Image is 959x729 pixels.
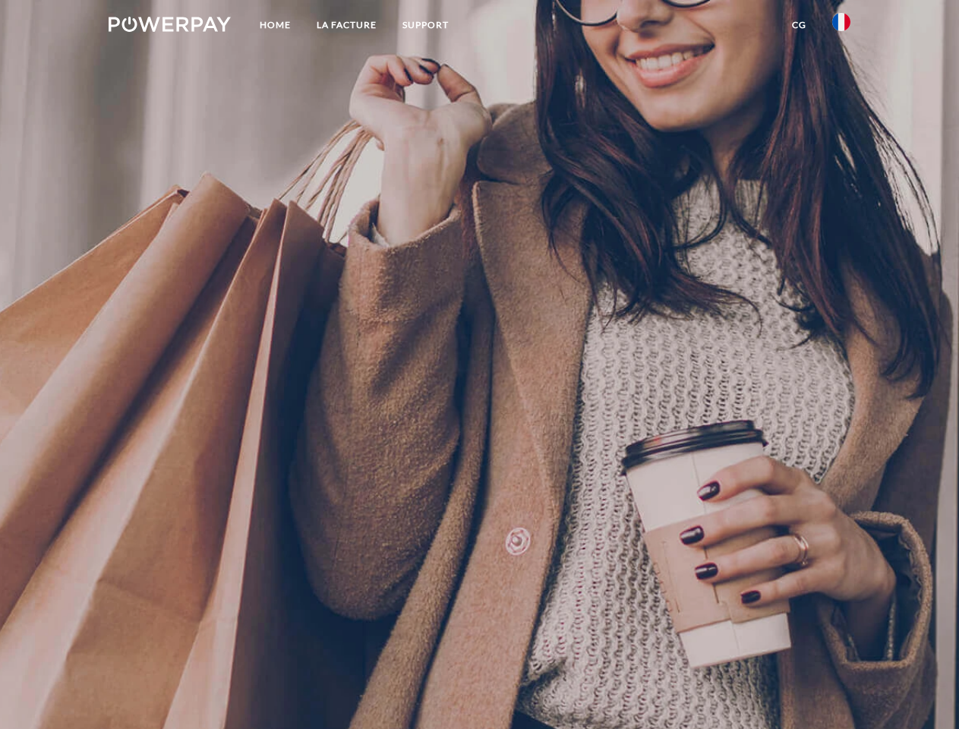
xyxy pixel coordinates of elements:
[109,17,231,32] img: logo-powerpay-white.svg
[832,13,850,31] img: fr
[247,11,304,39] a: Home
[304,11,390,39] a: LA FACTURE
[779,11,819,39] a: CG
[390,11,462,39] a: Support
